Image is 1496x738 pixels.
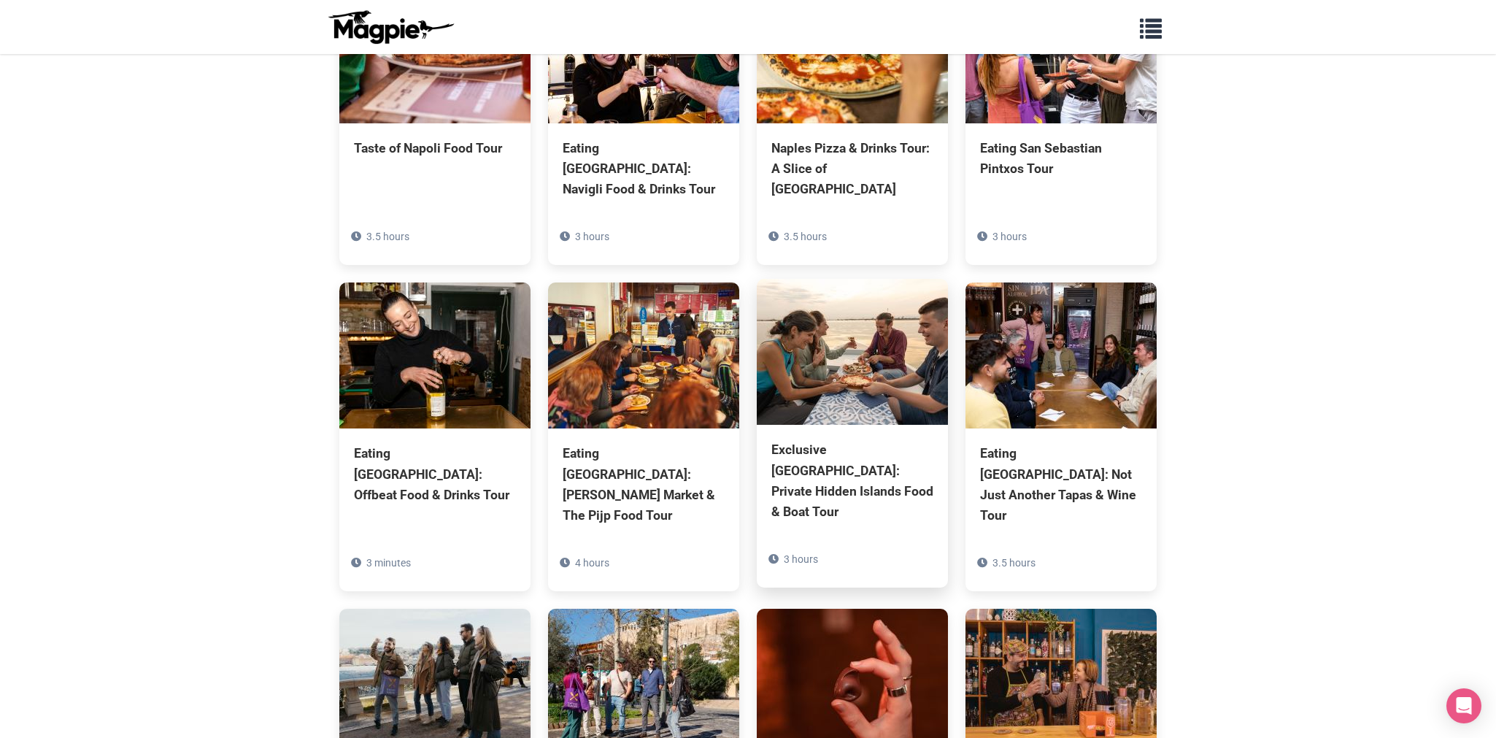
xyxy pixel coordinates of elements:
div: Taste of Napoli Food Tour [354,138,516,158]
img: logo-ab69f6fb50320c5b225c76a69d11143b.png [325,9,456,45]
span: 3.5 hours [992,557,1036,569]
span: 4 hours [575,557,609,569]
img: Exclusive Venice: Private Hidden Islands Food & Boat Tour [757,279,948,425]
div: Eating [GEOGRAPHIC_DATA]: [PERSON_NAME] Market & The Pijp Food Tour [563,443,725,526]
img: Eating Amsterdam: Albert Cuyp Market & The Pijp Food Tour [548,282,739,428]
span: 3 hours [992,231,1027,242]
div: Exclusive [GEOGRAPHIC_DATA]: Private Hidden Islands Food & Boat Tour [771,439,933,522]
div: Eating [GEOGRAPHIC_DATA]: Offbeat Food & Drinks Tour [354,443,516,504]
a: Eating [GEOGRAPHIC_DATA]: Offbeat Food & Drinks Tour 3 minutes [339,282,531,570]
span: 3 minutes [366,557,411,569]
div: Eating [GEOGRAPHIC_DATA]: Not Just Another Tapas & Wine Tour [980,443,1142,526]
div: Eating [GEOGRAPHIC_DATA]: Navigli Food & Drinks Tour [563,138,725,199]
div: Eating San Sebastian Pintxos Tour [980,138,1142,179]
div: Naples Pizza & Drinks Tour: A Slice of [GEOGRAPHIC_DATA] [771,138,933,199]
a: Eating [GEOGRAPHIC_DATA]: Not Just Another Tapas & Wine Tour 3.5 hours [965,282,1157,591]
img: Eating Madrid: Not Just Another Tapas & Wine Tour [965,282,1157,428]
a: Eating [GEOGRAPHIC_DATA]: [PERSON_NAME] Market & The Pijp Food Tour 4 hours [548,282,739,591]
a: Exclusive [GEOGRAPHIC_DATA]: Private Hidden Islands Food & Boat Tour 3 hours [757,279,948,588]
span: 3 hours [784,553,818,565]
span: 3 hours [575,231,609,242]
img: Eating Venice: Offbeat Food & Drinks Tour [339,282,531,428]
span: 3.5 hours [784,231,827,242]
div: Open Intercom Messenger [1446,688,1481,723]
span: 3.5 hours [366,231,409,242]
